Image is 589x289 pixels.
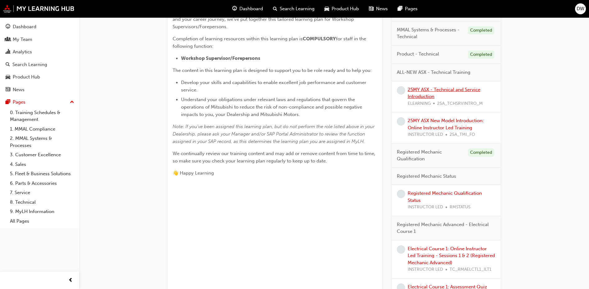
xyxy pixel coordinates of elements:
div: Completed [468,51,494,59]
a: 25MY ASX New Model Introduction: Online Instructor Led Training [408,118,484,131]
span: search-icon [6,62,10,68]
a: search-iconSearch Learning [268,2,319,15]
a: Registered Mechanic Qualification Status [408,190,482,203]
span: We continually review our training content and may add or remove content from time to time, so ma... [173,151,377,164]
div: Completed [468,149,494,157]
span: Completion of learning resources within this learning plan is [173,36,303,42]
span: Registered Mechanic Status [397,173,456,180]
span: Dashboard [239,5,263,12]
span: search-icon [273,5,277,13]
span: Search Learning [280,5,315,12]
a: News [2,84,77,96]
span: Pages [405,5,418,12]
span: ALL-NEW ASX - Technical Training [397,69,470,76]
span: car-icon [6,74,10,80]
a: 25MY ASX - Technical and Service Introduction [408,87,480,100]
button: Pages [2,96,77,108]
button: DW [575,3,586,14]
a: Dashboard [2,21,77,33]
div: My Team [13,36,32,43]
div: Analytics [13,48,32,56]
a: 7. Service [7,188,77,198]
span: guage-icon [6,24,10,30]
a: 6. Parts & Accessories [7,179,77,188]
a: 1. MMAL Compliance [7,124,77,134]
span: Product - Technical [397,51,439,58]
span: The content in this learning plan is designed to support you to be role ready and to help you: [173,68,372,73]
span: guage-icon [232,5,237,13]
a: Search Learning [2,59,77,70]
span: pages-icon [6,100,10,105]
span: pages-icon [398,5,402,13]
span: learningRecordVerb_NONE-icon [397,190,405,198]
span: chart-icon [6,49,10,55]
span: News [376,5,388,12]
span: 👋 Happy Learning [173,170,214,176]
span: Develop your skills and capabilities to enable excellent job performance and customer service. [181,80,368,93]
div: Product Hub [13,73,40,81]
span: ELEARNING [408,100,431,107]
a: news-iconNews [364,2,393,15]
a: My Team [2,34,77,45]
div: News [13,86,25,93]
span: learningRecordVerb_NONE-icon [397,117,405,126]
span: news-icon [6,87,10,93]
span: INSTRUCTOR LED [408,204,443,211]
span: Understand your obligations under relevant laws and regulations that govern the operations of Mit... [181,97,363,117]
a: Product Hub [2,71,77,83]
span: people-icon [6,37,10,42]
a: guage-iconDashboard [227,2,268,15]
span: TC_RMAELCTL1_ILT1 [450,266,492,273]
a: Electrical Course 1: Online Instructor Led Training - Sessions 1 & 2 (Registered Mechanic Advanced) [408,246,495,265]
a: 8. Technical [7,198,77,207]
div: Pages [13,99,25,106]
div: Dashboard [13,23,36,30]
span: DW [577,5,584,12]
span: COMPULSORY [303,36,336,42]
a: 0. Training Schedules & Management [7,108,77,124]
span: MMAL Systems & Processes - Technical [397,26,463,40]
a: All Pages [7,216,77,226]
span: news-icon [369,5,374,13]
a: 3. Customer Excellence [7,150,77,160]
span: car-icon [324,5,329,13]
a: Analytics [2,46,77,58]
a: car-iconProduct Hub [319,2,364,15]
span: for staff in the following function: [173,36,367,49]
span: INSTRUCTOR LED [408,131,443,138]
img: mmal [3,5,75,13]
a: 4. Sales [7,160,77,169]
span: learningRecordVerb_NONE-icon [397,86,405,95]
a: pages-iconPages [393,2,423,15]
span: Workshop Supervisor/Forepersons [181,56,260,61]
span: prev-icon [68,277,73,284]
span: Note: If you've been assigned this learning plan, but do not perform the role listed above in you... [173,124,376,144]
a: 2. MMAL Systems & Processes [7,134,77,150]
span: Product Hub [332,5,359,12]
div: Search Learning [12,61,47,68]
span: learningRecordVerb_NONE-icon [397,245,405,254]
span: At Mitsubishi Motors, we care about your learning, development and growth. To support you and you... [173,9,373,29]
span: up-icon [70,98,74,106]
a: 9. MyLH Information [7,207,77,216]
span: INSTRUCTOR LED [408,266,443,273]
span: 25A_TCHSRVINTRO_M [437,100,483,107]
a: 5. Fleet & Business Solutions [7,169,77,179]
span: 25A_TMI_FO [450,131,475,138]
span: Registered Mechanic Qualification [397,149,463,162]
button: DashboardMy TeamAnalyticsSearch LearningProduct HubNews [2,20,77,96]
span: Registered Mechanic Advanced - Electrical Course 1 [397,221,491,235]
span: RMSTATUS [450,204,470,211]
div: Completed [468,26,494,35]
